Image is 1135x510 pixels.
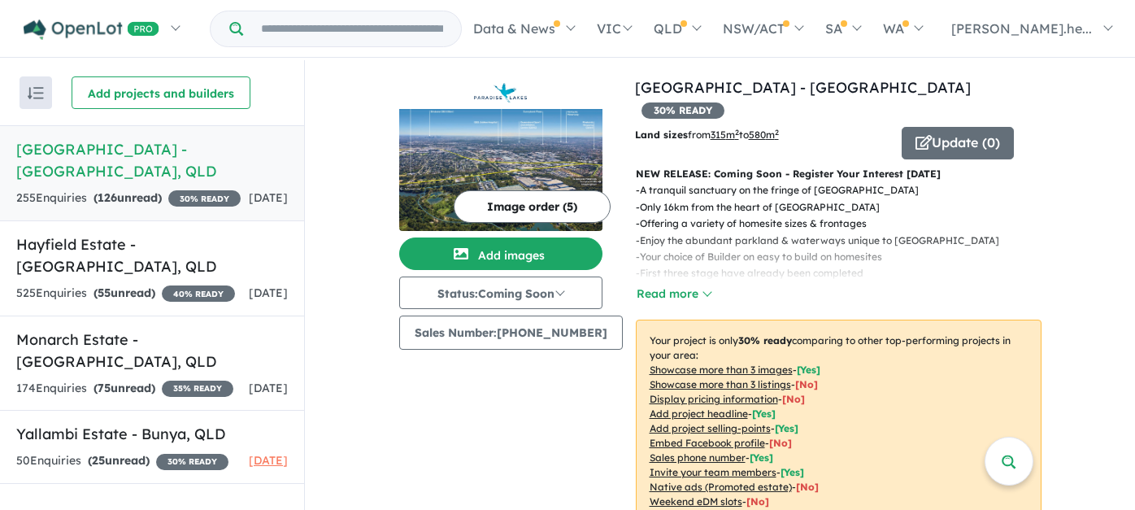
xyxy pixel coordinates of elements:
button: Update (0) [902,127,1014,159]
b: 30 % ready [738,334,792,347]
span: 30 % READY [168,190,241,207]
button: Add projects and builders [72,76,250,109]
span: 55 [98,286,111,300]
span: [No] [796,481,819,493]
u: Weekend eDM slots [650,495,742,508]
u: Showcase more than 3 listings [650,378,791,390]
u: 315 m [711,129,739,141]
u: Add project selling-points [650,422,771,434]
strong: ( unread) [88,453,150,468]
input: Try estate name, suburb, builder or developer [246,11,458,46]
button: Status:Coming Soon [399,277,602,309]
h5: Monarch Estate - [GEOGRAPHIC_DATA] , QLD [16,329,288,373]
button: Add images [399,238,602,270]
p: NEW RELEASE: Coming Soon - Register Your Interest [DATE] [636,166,1042,182]
u: Add project headline [650,408,748,420]
u: Invite your team members [650,466,776,478]
p: - Your choice of Builder on easy to build on homesites [636,249,1012,265]
span: [ Yes ] [775,422,798,434]
span: [DATE] [249,453,288,468]
u: Embed Facebook profile [650,437,765,449]
span: 30 % READY [641,102,724,119]
button: Sales Number:[PHONE_NUMBER] [399,316,623,350]
b: Land sizes [635,129,688,141]
span: 30 % READY [156,454,228,470]
span: 25 [92,453,105,468]
span: [ Yes ] [781,466,804,478]
div: 525 Enquir ies [16,284,235,303]
p: - First three stage have already been completed [636,265,1012,281]
a: [GEOGRAPHIC_DATA] - [GEOGRAPHIC_DATA] [635,78,971,97]
span: [ Yes ] [750,451,773,464]
sup: 2 [775,128,779,137]
span: 35 % READY [162,381,233,397]
a: Paradise Lakes Estate - Willawong LogoParadise Lakes Estate - Willawong [399,76,602,231]
span: [ Yes ] [797,364,820,376]
button: Image order (5) [454,190,611,223]
p: - Only 16km from the heart of [GEOGRAPHIC_DATA] [636,199,1012,216]
h5: Yallambi Estate - Bunya , QLD [16,423,288,445]
div: 255 Enquir ies [16,189,241,208]
div: 174 Enquir ies [16,379,233,399]
u: Native ads (Promoted estate) [650,481,792,493]
span: [ No ] [769,437,792,449]
span: [ No ] [782,393,805,405]
span: [PERSON_NAME].he... [951,20,1092,37]
img: Paradise Lakes Estate - Willawong Logo [406,83,596,102]
button: Read more [636,285,712,303]
p: from [635,127,889,143]
strong: ( unread) [93,190,162,205]
span: [DATE] [249,190,288,205]
span: 75 [98,381,111,395]
u: 580 m [749,129,779,141]
span: [No] [746,495,769,508]
img: Paradise Lakes Estate - Willawong [399,109,602,231]
sup: 2 [735,128,739,137]
img: sort.svg [28,87,44,99]
u: Showcase more than 3 images [650,364,793,376]
p: - Offering a variety of homesite sizes & frontages [636,216,1012,232]
h5: [GEOGRAPHIC_DATA] - [GEOGRAPHIC_DATA] , QLD [16,138,288,182]
div: 50 Enquir ies [16,451,228,471]
span: 40 % READY [162,286,235,302]
span: [DATE] [249,381,288,395]
span: [DATE] [249,286,288,300]
strong: ( unread) [93,286,155,300]
span: 126 [98,190,117,205]
span: [ No ] [795,378,818,390]
u: Display pricing information [650,393,778,405]
span: [ Yes ] [752,408,776,420]
u: Sales phone number [650,451,746,464]
strong: ( unread) [93,381,155,395]
img: Openlot PRO Logo White [24,20,159,40]
p: - A tranquil sanctuary on the fringe of [GEOGRAPHIC_DATA] [636,182,1012,198]
h5: Hayfield Estate - [GEOGRAPHIC_DATA] , QLD [16,233,288,277]
p: - Enjoy the abundant parkland & waterways unique to [GEOGRAPHIC_DATA] [636,233,1012,249]
span: to [739,129,779,141]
